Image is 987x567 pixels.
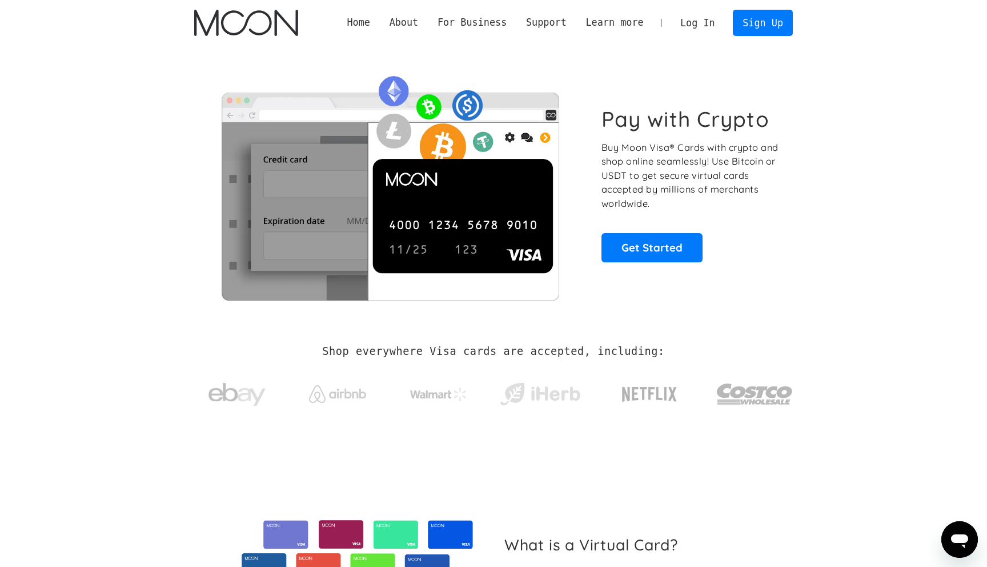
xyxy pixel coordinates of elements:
[309,385,366,403] img: Airbnb
[601,141,780,211] p: Buy Moon Visa® Cards with crypto and shop online seamlessly! Use Bitcoin or USDT to get secure vi...
[322,345,664,358] h2: Shop everywhere Visa cards are accepted, including:
[601,233,703,262] a: Get Started
[295,374,380,409] a: Airbnb
[941,521,978,558] iframe: Button to launch messaging window
[733,10,792,35] a: Sign Up
[526,15,567,30] div: Support
[716,373,793,416] img: Costco
[497,368,583,415] a: iHerb
[504,536,784,554] h2: What is a Virtual Card?
[194,10,298,36] a: home
[599,369,701,414] a: Netflix
[497,380,583,409] img: iHerb
[380,15,428,30] div: About
[410,388,467,401] img: Walmart
[194,10,298,36] img: Moon Logo
[396,376,482,407] a: Walmart
[208,377,266,413] img: ebay
[585,15,643,30] div: Learn more
[194,365,279,418] a: ebay
[438,15,507,30] div: For Business
[338,15,380,30] a: Home
[390,15,419,30] div: About
[576,15,653,30] div: Learn more
[601,106,769,132] h1: Pay with Crypto
[671,10,724,35] a: Log In
[516,15,576,30] div: Support
[716,361,793,421] a: Costco
[194,68,585,300] img: Moon Cards let you spend your crypto anywhere Visa is accepted.
[428,15,516,30] div: For Business
[621,380,678,409] img: Netflix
